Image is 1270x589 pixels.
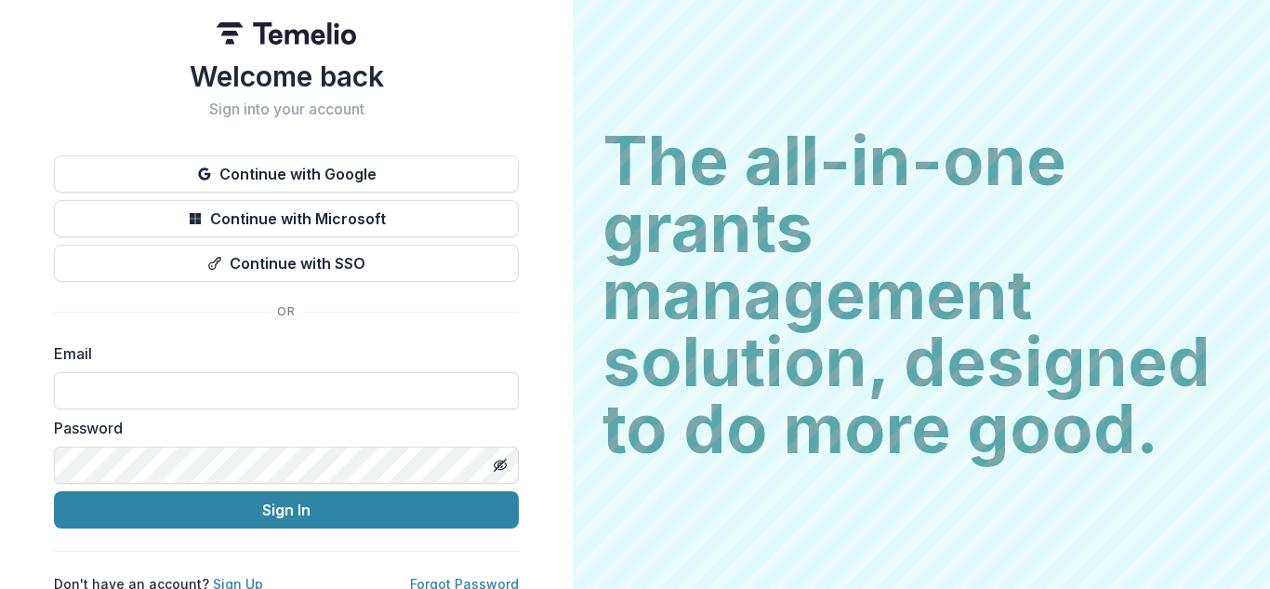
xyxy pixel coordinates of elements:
[54,491,519,529] button: Sign In
[54,245,519,282] button: Continue with SSO
[54,342,508,365] label: Email
[54,200,519,237] button: Continue with Microsoft
[54,417,508,439] label: Password
[54,100,519,118] h2: Sign into your account
[54,155,519,193] button: Continue with Google
[54,60,519,93] h1: Welcome back
[217,22,356,45] img: Temelio
[485,450,515,480] button: Toggle password visibility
